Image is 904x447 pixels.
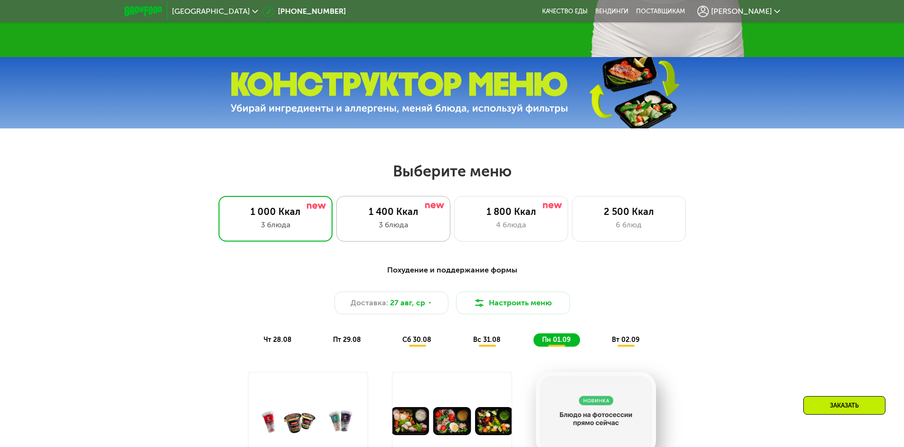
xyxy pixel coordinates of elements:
[473,336,501,344] span: вс 31.08
[582,219,676,231] div: 6 блюд
[456,292,570,314] button: Настроить меню
[542,336,571,344] span: пн 01.09
[803,396,885,415] div: Заказать
[333,336,361,344] span: пт 29.08
[390,297,425,309] span: 27 авг, ср
[263,6,346,17] a: [PHONE_NUMBER]
[464,219,558,231] div: 4 блюда
[171,264,733,276] div: Похудение и поддержание формы
[346,206,440,217] div: 1 400 Ккал
[264,336,292,344] span: чт 28.08
[582,206,676,217] div: 2 500 Ккал
[172,8,250,15] span: [GEOGRAPHIC_DATA]
[595,8,628,15] a: Вендинги
[542,8,588,15] a: Качество еды
[636,8,685,15] div: поставщикам
[351,297,388,309] span: Доставка:
[228,219,323,231] div: 3 блюда
[30,162,874,181] h2: Выберите меню
[228,206,323,217] div: 1 000 Ккал
[612,336,639,344] span: вт 02.09
[346,219,440,231] div: 3 блюда
[402,336,431,344] span: сб 30.08
[711,8,772,15] span: [PERSON_NAME]
[464,206,558,217] div: 1 800 Ккал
